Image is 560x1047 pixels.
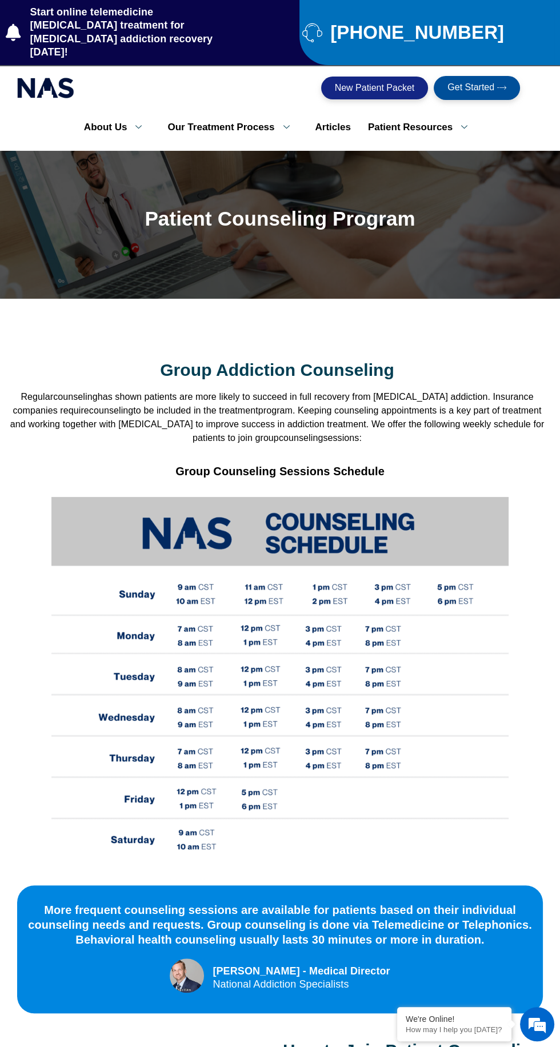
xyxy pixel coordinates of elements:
h2: Group Addiction Counseling [6,362,549,379]
div: More frequent counseling sessions are available for patients based on their individual counseling... [23,902,537,947]
a: About Us [75,115,159,139]
div: We're Online! [406,1014,503,1024]
img: national addiction specialists counseling schedule [51,497,509,880]
a: [PHONE_NUMBER] [302,22,554,42]
a: Get Started [434,76,520,100]
img: national addictiion specialists suboxone doctors dr chad elkin [170,958,204,993]
a: Patient Resources [359,115,485,139]
span: New Patient Packet [335,83,415,93]
p: How may I help you today? [406,1025,503,1034]
a: Our Treatment Process [159,115,306,139]
span: Start online telemedicine [MEDICAL_DATA] treatment for [MEDICAL_DATA] addiction recovery [DATE]! [27,6,241,59]
span: Get Started [447,83,494,93]
span: counseling [279,433,323,443]
a: New Patient Packet [321,77,429,99]
div: [PERSON_NAME] - Medical Director [213,964,390,979]
img: national addiction specialists online suboxone clinic - logo [17,75,74,101]
a: Articles [306,115,359,139]
strong: Group Counseling Sessions Schedule [175,465,385,478]
span: program [258,406,293,415]
span: [PHONE_NUMBER] [327,26,504,39]
a: Start online telemedicine [MEDICAL_DATA] treatment for [MEDICAL_DATA] addiction recovery [DATE]! [6,6,241,59]
span: counseling [53,392,98,402]
div: National Addiction Specialists [213,979,390,989]
p: Regular has shown patients are more likely to succeed in full recovery from [MEDICAL_DATA] addict... [6,390,549,445]
span: counseling [89,406,134,415]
